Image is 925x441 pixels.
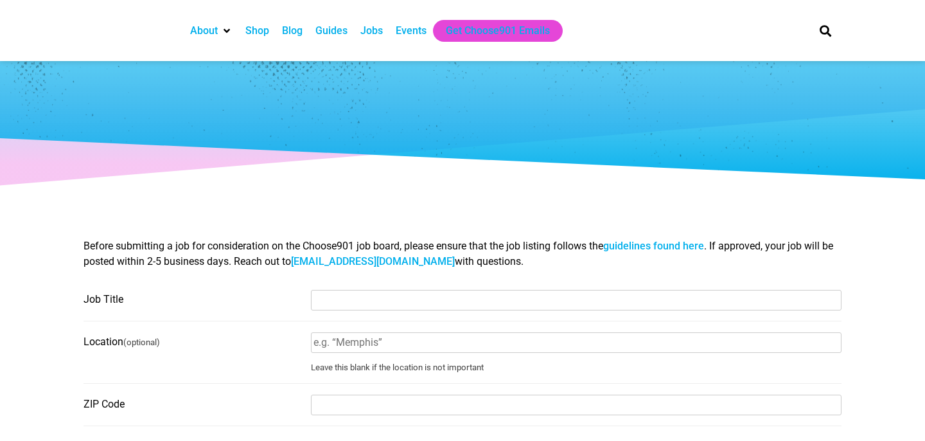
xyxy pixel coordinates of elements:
a: [EMAIL_ADDRESS][DOMAIN_NAME] [291,255,455,267]
a: Events [396,23,427,39]
label: Job Title [84,289,303,310]
label: ZIP Code [84,394,303,415]
a: Get Choose901 Emails [446,23,550,39]
label: Location [84,332,303,353]
a: Guides [315,23,348,39]
input: e.g. “Memphis” [311,332,841,353]
div: Search [815,20,836,41]
a: Blog [282,23,303,39]
a: Jobs [360,23,383,39]
div: About [184,20,239,42]
a: guidelines found here [603,240,704,252]
a: About [190,23,218,39]
nav: Main nav [184,20,798,42]
span: Before submitting a job for consideration on the Choose901 job board, please ensure that the job ... [84,240,833,267]
small: Leave this blank if the location is not important [311,363,841,373]
a: Shop [245,23,269,39]
small: (optional) [123,337,160,347]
